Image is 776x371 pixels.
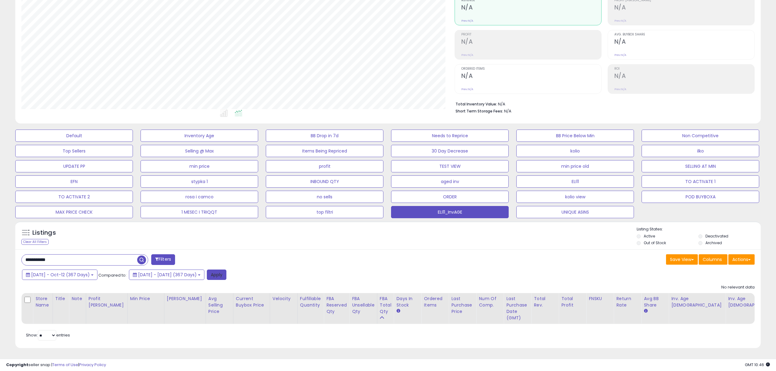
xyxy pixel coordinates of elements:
h2: N/A [614,38,754,46]
div: FBA Unsellable Qty [352,296,375,315]
div: No relevant data [721,285,755,290]
button: kolio [516,145,634,157]
a: Privacy Policy [79,362,106,368]
button: ELI11_InvAGE [391,206,509,218]
h2: N/A [461,72,601,81]
button: INBOUND QTY [266,175,383,188]
div: [PERSON_NAME] [167,296,203,302]
button: Needs to Reprice [391,130,509,142]
div: Avg Selling Price [208,296,231,315]
div: Note [71,296,83,302]
small: Prev: N/A [461,53,473,57]
div: Total Rev. [534,296,556,308]
span: Profit [461,33,601,36]
button: aged inv [391,175,509,188]
button: top filtri [266,206,383,218]
div: Title [55,296,66,302]
small: Prev: N/A [614,19,626,23]
div: Total Profit [561,296,584,308]
button: 1 MESEC I TRIQQT [141,206,258,218]
h2: N/A [614,4,754,12]
button: Columns [699,254,727,265]
b: Short Term Storage Fees: [456,108,503,114]
div: Last Purchase Date (GMT) [506,296,529,321]
label: Active [644,233,655,239]
button: [DATE] - Oct-12 (367 Days) [22,270,97,280]
button: Top Sellers [15,145,133,157]
button: [DATE] - [DATE] (367 Days) [129,270,204,280]
span: Avg. Buybox Share [614,33,754,36]
div: FBA Total Qty [380,296,391,315]
button: min price [141,160,258,172]
small: Prev: N/A [461,19,473,23]
h2: N/A [461,4,601,12]
button: TO ACTIVATE 2 [15,191,133,203]
button: TO ACTIVATE 1 [642,175,759,188]
button: BB Drop in 7d [266,130,383,142]
small: Days In Stock. [396,308,400,314]
label: Out of Stock [644,240,666,245]
button: UPDATE PP [15,160,133,172]
span: 2025-10-13 10:46 GMT [745,362,770,368]
button: SELLING AT MIN [642,160,759,172]
h2: N/A [614,72,754,81]
button: no sells [266,191,383,203]
button: Items Being Repriced [266,145,383,157]
button: UNIQUE ASINS [516,206,634,218]
button: min price old [516,160,634,172]
button: rosa i camco [141,191,258,203]
button: Save View [666,254,698,265]
span: N/A [504,108,511,114]
div: Avg BB Share [644,296,666,308]
button: Default [15,130,133,142]
button: ELI11 [516,175,634,188]
button: kolio view [516,191,634,203]
div: Num of Comp. [479,296,501,308]
button: TEST VIEW [391,160,509,172]
a: Terms of Use [52,362,78,368]
p: Listing States: [637,226,761,232]
span: Compared to: [98,272,126,278]
span: ROI [614,67,754,71]
button: stypka 1 [141,175,258,188]
h2: N/A [461,38,601,46]
button: Inventory Age [141,130,258,142]
div: Inv. Age [DEMOGRAPHIC_DATA] [671,296,723,308]
div: Fulfillable Quantity [300,296,321,308]
div: Return Rate [616,296,639,308]
div: Profit [PERSON_NAME] [89,296,125,308]
small: Prev: N/A [614,87,626,91]
div: Current Buybox Price [236,296,267,308]
button: Selling @ Max [141,145,258,157]
div: FNSKU [589,296,611,302]
b: Total Inventory Value: [456,101,497,107]
div: seller snap | | [6,362,106,368]
button: ORDER [391,191,509,203]
label: Deactivated [705,233,728,239]
h5: Listings [32,229,56,237]
div: Days In Stock [396,296,419,308]
div: Last Purchase Price [451,296,474,315]
small: Avg BB Share. [644,308,647,314]
label: Archived [705,240,722,245]
button: Filters [151,254,175,265]
button: EFN [15,175,133,188]
small: Prev: N/A [461,87,473,91]
span: [DATE] - [DATE] (367 Days) [138,272,197,278]
button: Actions [728,254,755,265]
span: Show: entries [26,332,70,338]
button: 30 Day Decrease [391,145,509,157]
span: [DATE] - Oct-12 (367 Days) [31,272,90,278]
span: Ordered Items [461,67,601,71]
button: POD BUYBOXA [642,191,759,203]
div: Velocity [273,296,295,302]
div: Store Name [35,296,50,308]
strong: Copyright [6,362,28,368]
span: Columns [703,256,722,263]
button: Apply [207,270,226,280]
div: Ordered Items [424,296,446,308]
button: MAX PRICE CHECK [15,206,133,218]
button: BB Price Below Min [516,130,634,142]
button: profit [266,160,383,172]
button: Non Competitive [642,130,759,142]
